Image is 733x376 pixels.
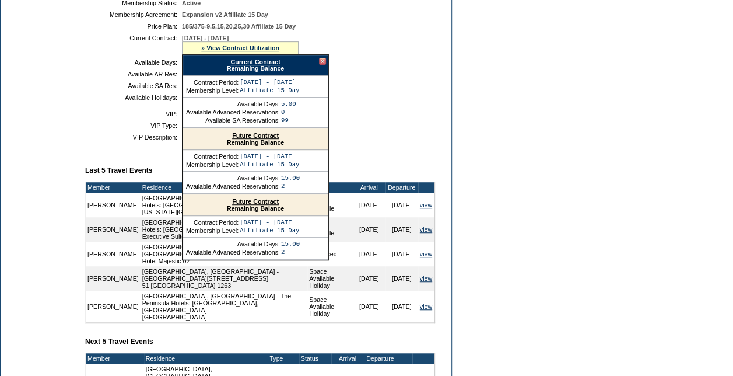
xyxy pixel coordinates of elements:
[331,353,364,364] td: Arrival
[186,161,239,168] td: Membership Level:
[86,266,141,291] td: [PERSON_NAME]
[186,109,280,116] td: Available Advanced Reservations:
[420,303,432,310] a: view
[90,59,177,66] td: Available Days:
[90,23,177,30] td: Price Plan:
[353,266,385,291] td: [DATE]
[86,182,141,193] td: Member
[281,183,300,190] td: 2
[281,241,300,248] td: 15.00
[186,79,239,86] td: Contract Period:
[141,193,307,217] td: [GEOGRAPHIC_DATA], [US_STATE] - The Peninsula Hotels: [GEOGRAPHIC_DATA], [US_STATE] [US_STATE][GE...
[141,242,307,266] td: [GEOGRAPHIC_DATA], [GEOGRAPHIC_DATA] - [GEOGRAPHIC_DATA]-Spa Hotel Majestic 02
[141,266,307,291] td: [GEOGRAPHIC_DATA], [GEOGRAPHIC_DATA] - [GEOGRAPHIC_DATA][STREET_ADDRESS] 51 [GEOGRAPHIC_DATA] 1263
[268,353,299,364] td: Type
[240,219,299,226] td: [DATE] - [DATE]
[186,241,280,248] td: Available Days:
[186,183,280,190] td: Available Advanced Reservations:
[420,250,432,257] a: view
[281,175,300,182] td: 15.00
[385,242,418,266] td: [DATE]
[240,79,299,86] td: [DATE] - [DATE]
[186,117,280,124] td: Available SA Reservations:
[420,201,432,208] a: view
[141,217,307,242] td: [GEOGRAPHIC_DATA], [US_STATE] - The Peninsula Hotels: [GEOGRAPHIC_DATA], [US_STATE] Executive Sui...
[240,153,299,160] td: [DATE] - [DATE]
[85,337,153,346] b: Next 5 Travel Events
[90,71,177,78] td: Available AR Res:
[307,242,353,266] td: Advanced
[307,193,353,217] td: Space Available
[385,217,418,242] td: [DATE]
[90,110,177,117] td: VIP:
[281,100,296,107] td: 5.00
[353,217,385,242] td: [DATE]
[240,87,299,94] td: Affiliate 15 Day
[182,23,296,30] span: 185/375-9.5,15,20,25,30 Affiliate 15 Day
[307,291,353,322] td: Space Available Holiday
[232,198,279,205] a: Future Contract
[86,193,141,217] td: [PERSON_NAME]
[183,55,328,75] div: Remaining Balance
[353,242,385,266] td: [DATE]
[86,353,141,364] td: Member
[85,166,152,175] b: Last 5 Travel Events
[141,182,307,193] td: Residence
[299,353,331,364] td: Status
[281,117,296,124] td: 99
[186,100,280,107] td: Available Days:
[232,132,279,139] a: Future Contract
[186,227,239,234] td: Membership Level:
[144,353,268,364] td: Residence
[385,182,418,193] td: Departure
[186,219,239,226] td: Contract Period:
[90,134,177,141] td: VIP Description:
[90,122,177,129] td: VIP Type:
[281,249,300,256] td: 2
[281,109,296,116] td: 0
[385,291,418,322] td: [DATE]
[307,217,353,242] td: Space Available
[240,227,299,234] td: Affiliate 15 Day
[353,193,385,217] td: [DATE]
[186,87,239,94] td: Membership Level:
[86,242,141,266] td: [PERSON_NAME]
[90,34,177,54] td: Current Contract:
[90,94,177,101] td: Available Holidays:
[182,34,229,41] span: [DATE] - [DATE]
[385,266,418,291] td: [DATE]
[90,82,177,89] td: Available SA Res:
[240,161,299,168] td: Affiliate 15 Day
[186,175,280,182] td: Available Days:
[186,153,239,160] td: Contract Period:
[86,291,141,322] td: [PERSON_NAME]
[353,291,385,322] td: [DATE]
[86,217,141,242] td: [PERSON_NAME]
[183,194,328,216] div: Remaining Balance
[307,182,353,193] td: Type
[141,291,307,322] td: [GEOGRAPHIC_DATA], [GEOGRAPHIC_DATA] - The Peninsula Hotels: [GEOGRAPHIC_DATA], [GEOGRAPHIC_DATA]...
[353,182,385,193] td: Arrival
[201,44,279,51] a: » View Contract Utilization
[182,11,268,18] span: Expansion v2 Affiliate 15 Day
[186,249,280,256] td: Available Advanced Reservations:
[420,226,432,233] a: view
[230,58,280,65] a: Current Contract
[364,353,397,364] td: Departure
[385,193,418,217] td: [DATE]
[307,266,353,291] td: Space Available Holiday
[420,275,432,282] a: view
[183,128,328,150] div: Remaining Balance
[90,11,177,18] td: Membership Agreement:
